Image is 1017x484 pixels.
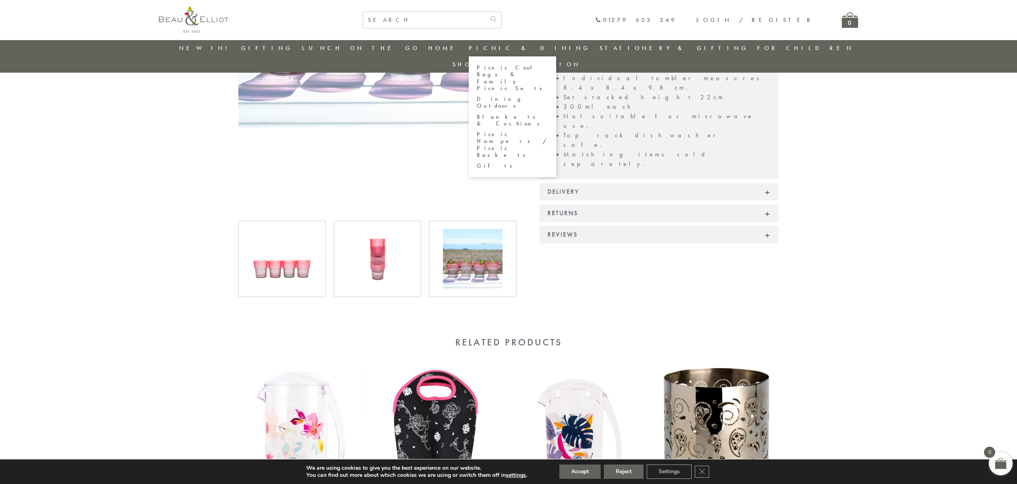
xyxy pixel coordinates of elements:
a: Home [428,44,460,52]
li: Set stacked height 22cm [563,93,771,102]
div: Reviews [539,226,779,243]
p: You can find out more about which cookies we are using or switch them off in . [306,472,527,479]
div: Returns [539,204,779,222]
div: Delivery [539,183,779,201]
a: Stationery & Gifting [599,44,748,52]
a: Picnic Hampers / Picnic Baskets [477,131,548,158]
p: We are using cookies to give you the best experience on our website. [306,465,527,472]
a: For Children [757,44,854,52]
a: Shop by collection [452,60,581,68]
li: Individual tumbler measures 8.4 x 8.4 x 9.8 cm. [563,73,771,93]
button: Settings [647,465,692,479]
a: Gifts [477,162,548,169]
button: Close GDPR Cookie Banner [695,466,709,478]
a: Blankets & Cushions [477,114,548,127]
li: Matching items sold separately. [563,150,771,169]
h2: Related products [238,337,779,348]
span: 0 [984,447,995,458]
li: Not suitable for microwave use. [563,112,771,131]
a: 0 [842,12,858,28]
img: Coconut Grove ombre stacking tumbler set of 4 [252,229,312,289]
a: Login / Register [696,16,814,24]
a: Gifting [241,44,293,52]
a: 01279 653 249 [595,17,677,23]
button: Accept [559,465,601,479]
li: Top rack dishwasher safe. [563,131,771,150]
a: Dining Outdoors [477,96,548,110]
button: Reject [604,465,644,479]
img: logo [159,6,228,33]
a: Lunch On The Go [302,44,420,52]
a: Picnic & Dining [469,44,590,52]
li: 300ml each [563,102,771,112]
a: New in! [179,44,232,52]
a: Picnic Cool Bags & Family Picnic Sets [477,64,548,92]
input: SEARCH [363,12,485,28]
button: settings [506,472,526,479]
